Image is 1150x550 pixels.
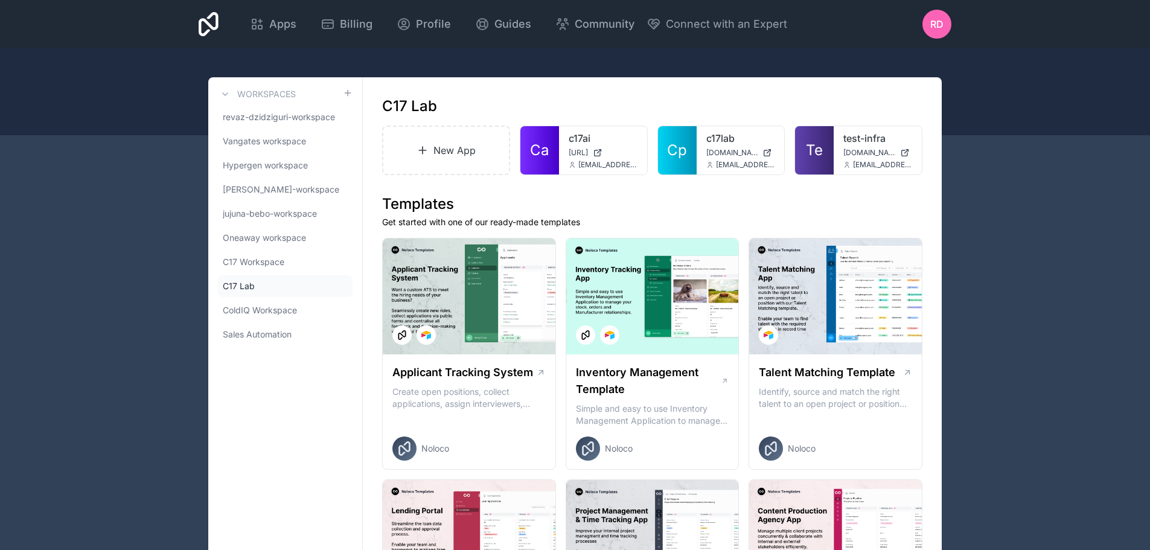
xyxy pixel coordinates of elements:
a: Billing [311,11,382,37]
span: Noloco [421,443,449,455]
span: [PERSON_NAME]-workspace [223,184,339,196]
span: Profile [416,16,451,33]
span: Te [806,141,823,160]
a: c17ai [569,131,637,145]
span: Apps [269,16,296,33]
a: [DOMAIN_NAME] [843,148,912,158]
span: Oneaway workspace [223,232,306,244]
span: Noloco [788,443,816,455]
span: [EMAIL_ADDRESS] [716,160,775,170]
span: Hypergen workspace [223,159,308,171]
h1: Templates [382,194,922,214]
span: Community [575,16,634,33]
img: Airtable Logo [764,330,773,340]
span: Vangates workspace [223,135,306,147]
h1: Applicant Tracking System [392,364,533,381]
p: Create open positions, collect applications, assign interviewers, centralise candidate feedback a... [392,386,546,410]
a: c17lab [706,131,775,145]
span: Guides [494,16,531,33]
a: Sales Automation [218,324,353,345]
a: revaz-dzidziguri-workspace [218,106,353,128]
a: Profile [387,11,461,37]
img: Airtable Logo [421,330,431,340]
h3: Workspaces [237,88,296,100]
span: C17 Workspace [223,256,284,268]
span: [DOMAIN_NAME] [706,148,758,158]
a: Workspaces [218,87,296,101]
a: Ca [520,126,559,174]
p: Identify, source and match the right talent to an open project or position with our Talent Matchi... [759,386,912,410]
span: [EMAIL_ADDRESS][DOMAIN_NAME] [578,160,637,170]
a: Apps [240,11,306,37]
a: Oneaway workspace [218,227,353,249]
span: [URL] [569,148,588,158]
span: Billing [340,16,372,33]
span: Sales Automation [223,328,292,341]
a: ColdIQ Workspace [218,299,353,321]
span: revaz-dzidziguri-workspace [223,111,335,123]
a: Vangates workspace [218,130,353,152]
a: Hypergen workspace [218,155,353,176]
p: Get started with one of our ready-made templates [382,216,922,228]
a: C17 Lab [218,275,353,297]
h1: Talent Matching Template [759,364,895,381]
span: jujuna-bebo-workspace [223,208,317,220]
a: jujuna-bebo-workspace [218,203,353,225]
a: [PERSON_NAME]-workspace [218,179,353,200]
h1: C17 Lab [382,97,437,116]
a: test-infra [843,131,912,145]
span: C17 Lab [223,280,255,292]
img: Airtable Logo [605,330,615,340]
a: [DOMAIN_NAME] [706,148,775,158]
button: Connect with an Expert [647,16,787,33]
span: [DOMAIN_NAME] [843,148,895,158]
a: New App [382,126,510,175]
span: ColdIQ Workspace [223,304,297,316]
a: Te [795,126,834,174]
h1: Inventory Management Template [576,364,721,398]
span: Cp [667,141,687,160]
span: RD [930,17,944,31]
span: Connect with an Expert [666,16,787,33]
a: [URL] [569,148,637,158]
a: Guides [465,11,541,37]
span: [EMAIL_ADDRESS][DOMAIN_NAME] [853,160,912,170]
a: Community [546,11,644,37]
span: Noloco [605,443,633,455]
p: Simple and easy to use Inventory Management Application to manage your stock, orders and Manufact... [576,403,729,427]
a: Cp [658,126,697,174]
a: C17 Workspace [218,251,353,273]
span: Ca [530,141,549,160]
